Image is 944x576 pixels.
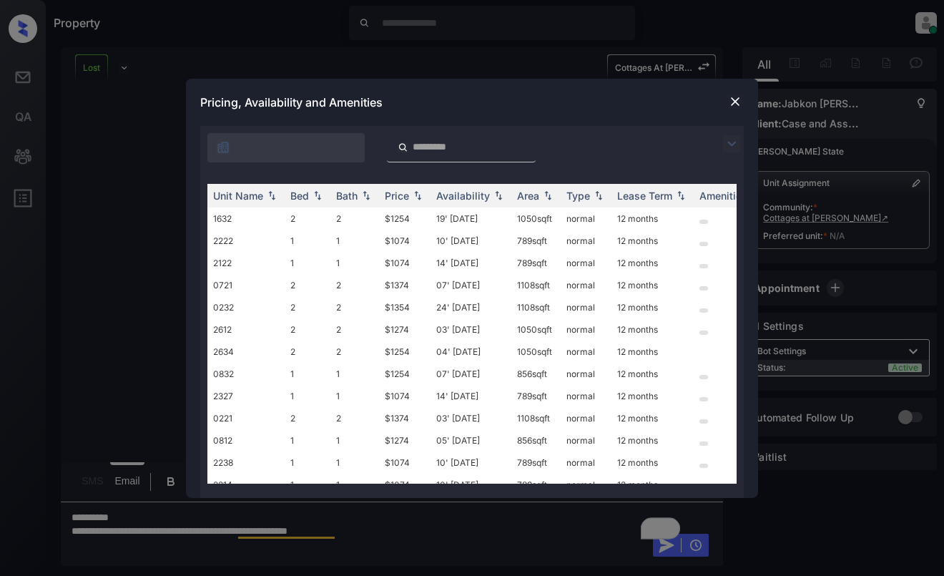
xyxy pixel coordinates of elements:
[330,252,379,274] td: 1
[561,208,611,230] td: normal
[379,208,431,230] td: $1254
[674,190,688,200] img: sorting
[379,341,431,363] td: $1254
[591,190,606,200] img: sorting
[330,230,379,252] td: 1
[723,135,740,152] img: icon-zuma
[561,363,611,385] td: normal
[511,274,561,296] td: 1108 sqft
[431,407,511,429] td: 03' [DATE]
[611,208,694,230] td: 12 months
[207,407,285,429] td: 0221
[310,190,325,200] img: sorting
[379,318,431,341] td: $1274
[511,230,561,252] td: 789 sqft
[561,407,611,429] td: normal
[511,252,561,274] td: 789 sqft
[379,385,431,407] td: $1074
[330,363,379,385] td: 1
[285,385,330,407] td: 1
[330,296,379,318] td: 2
[207,318,285,341] td: 2612
[290,190,309,202] div: Bed
[611,429,694,451] td: 12 months
[431,208,511,230] td: 19' [DATE]
[511,474,561,496] td: 789 sqft
[207,252,285,274] td: 2122
[207,230,285,252] td: 2222
[207,208,285,230] td: 1632
[566,190,590,202] div: Type
[511,341,561,363] td: 1050 sqft
[385,190,409,202] div: Price
[561,274,611,296] td: normal
[285,296,330,318] td: 2
[330,208,379,230] td: 2
[511,451,561,474] td: 789 sqft
[611,474,694,496] td: 12 months
[541,190,555,200] img: sorting
[511,318,561,341] td: 1050 sqft
[379,407,431,429] td: $1374
[336,190,358,202] div: Bath
[379,474,431,496] td: $1074
[186,79,758,126] div: Pricing, Availability and Amenities
[330,429,379,451] td: 1
[431,363,511,385] td: 07' [DATE]
[431,296,511,318] td: 24' [DATE]
[285,407,330,429] td: 2
[207,274,285,296] td: 0721
[207,474,285,496] td: 2214
[561,341,611,363] td: normal
[330,451,379,474] td: 1
[611,363,694,385] td: 12 months
[491,190,506,200] img: sorting
[728,94,742,109] img: close
[285,230,330,252] td: 1
[216,140,230,155] img: icon-zuma
[207,296,285,318] td: 0232
[431,451,511,474] td: 10' [DATE]
[207,429,285,451] td: 0812
[431,274,511,296] td: 07' [DATE]
[511,363,561,385] td: 856 sqft
[379,429,431,451] td: $1274
[561,474,611,496] td: normal
[436,190,490,202] div: Availability
[285,252,330,274] td: 1
[561,429,611,451] td: normal
[213,190,263,202] div: Unit Name
[285,451,330,474] td: 1
[431,318,511,341] td: 03' [DATE]
[398,141,408,154] img: icon-zuma
[611,341,694,363] td: 12 months
[379,274,431,296] td: $1374
[379,296,431,318] td: $1354
[379,363,431,385] td: $1254
[517,190,539,202] div: Area
[511,208,561,230] td: 1050 sqft
[561,296,611,318] td: normal
[359,190,373,200] img: sorting
[265,190,279,200] img: sorting
[285,429,330,451] td: 1
[561,451,611,474] td: normal
[511,429,561,451] td: 856 sqft
[379,252,431,274] td: $1074
[330,274,379,296] td: 2
[511,407,561,429] td: 1108 sqft
[285,274,330,296] td: 2
[561,385,611,407] td: normal
[611,451,694,474] td: 12 months
[330,385,379,407] td: 1
[431,230,511,252] td: 10' [DATE]
[330,474,379,496] td: 1
[617,190,672,202] div: Lease Term
[330,341,379,363] td: 2
[207,385,285,407] td: 2327
[511,385,561,407] td: 789 sqft
[431,341,511,363] td: 04' [DATE]
[431,385,511,407] td: 14' [DATE]
[207,363,285,385] td: 0832
[285,363,330,385] td: 1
